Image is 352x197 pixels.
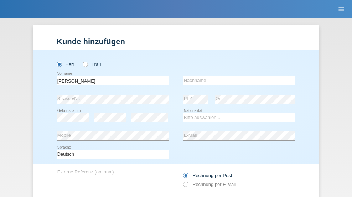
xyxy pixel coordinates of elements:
[57,62,74,67] label: Herr
[183,182,188,191] input: Rechnung per E-Mail
[57,62,61,66] input: Herr
[183,173,232,178] label: Rechnung per Post
[57,37,295,46] h1: Kunde hinzufügen
[338,6,345,13] i: menu
[83,62,101,67] label: Frau
[183,182,236,187] label: Rechnung per E-Mail
[83,62,87,66] input: Frau
[183,173,188,182] input: Rechnung per Post
[334,7,348,11] a: menu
